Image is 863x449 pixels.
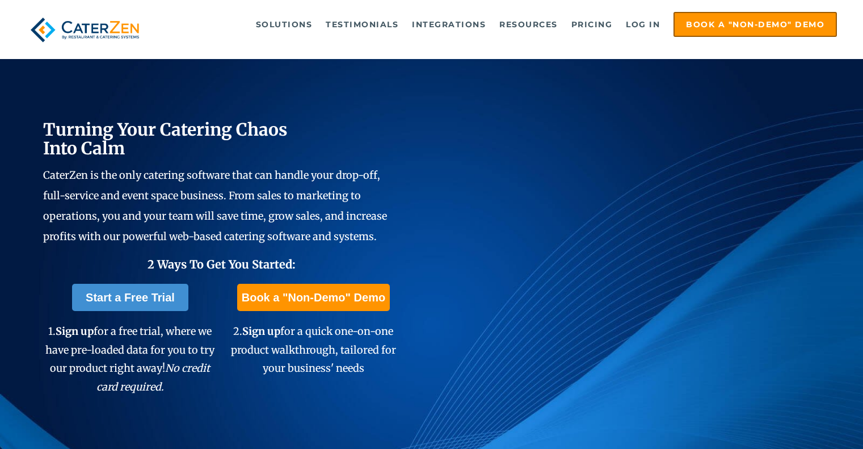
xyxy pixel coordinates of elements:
span: Sign up [56,325,94,338]
span: 2. for a quick one-on-one product walkthrough, tailored for your business' needs [231,325,396,375]
span: CaterZen is the only catering software that can handle your drop-off, full-service and event spac... [43,169,387,243]
a: Book a "Non-Demo" Demo [673,12,837,37]
a: Log in [620,13,666,36]
a: Start a Free Trial [72,284,188,311]
a: Resources [494,13,563,36]
div: Navigation Menu [165,12,837,37]
a: Integrations [406,13,491,36]
span: 1. for a free trial, where we have pre-loaded data for you to try our product right away! [45,325,214,393]
a: Solutions [250,13,318,36]
span: 2 Ways To Get You Started: [148,257,296,271]
a: Pricing [566,13,618,36]
a: Testimonials [320,13,404,36]
a: Book a "Non-Demo" Demo [237,284,390,311]
img: caterzen [26,12,144,48]
span: Sign up [242,325,280,338]
span: Turning Your Catering Chaos Into Calm [43,119,288,159]
em: No credit card required. [96,362,211,393]
iframe: Help widget launcher [762,405,851,437]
